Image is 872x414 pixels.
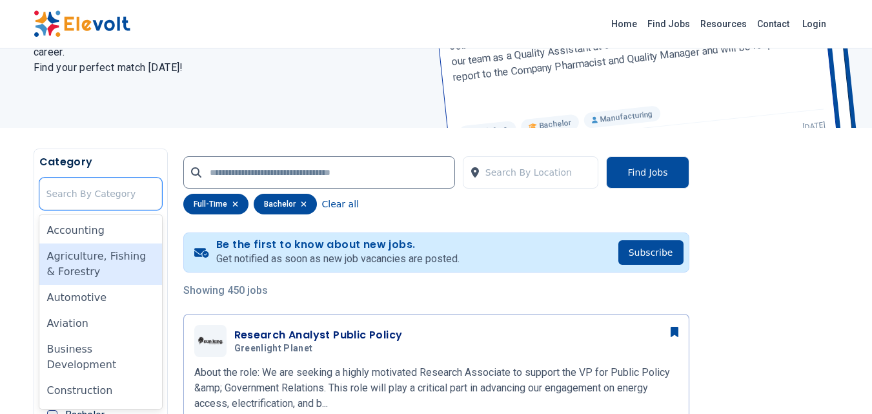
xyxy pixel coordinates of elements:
[39,311,162,336] div: Aviation
[216,238,460,251] h4: Be the first to know about new jobs.
[39,243,162,285] div: Agriculture, Fishing & Forestry
[39,154,162,170] h5: Category
[254,194,317,214] div: bachelor
[234,327,403,343] h3: Research Analyst Public Policy
[39,285,162,311] div: Automotive
[216,251,460,267] p: Get notified as soon as new job vacancies are posted.
[606,156,689,189] button: Find Jobs
[752,14,795,34] a: Contact
[194,365,678,411] p: About the role: We are seeking a highly motivated Research Associate to support the VP for Public...
[34,10,130,37] img: Elevolt
[198,336,223,345] img: Greenlight Planet
[322,194,359,214] button: Clear all
[183,194,248,214] div: full-time
[807,352,872,414] iframe: Chat Widget
[39,336,162,378] div: Business Development
[39,378,162,404] div: Construction
[695,14,752,34] a: Resources
[795,11,834,37] a: Login
[606,14,642,34] a: Home
[618,240,684,265] button: Subscribe
[34,29,421,76] h2: Explore exciting roles with leading companies and take the next big step in your career. Find you...
[642,14,695,34] a: Find Jobs
[183,283,689,298] p: Showing 450 jobs
[234,343,313,355] span: Greenlight Planet
[39,218,162,243] div: Accounting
